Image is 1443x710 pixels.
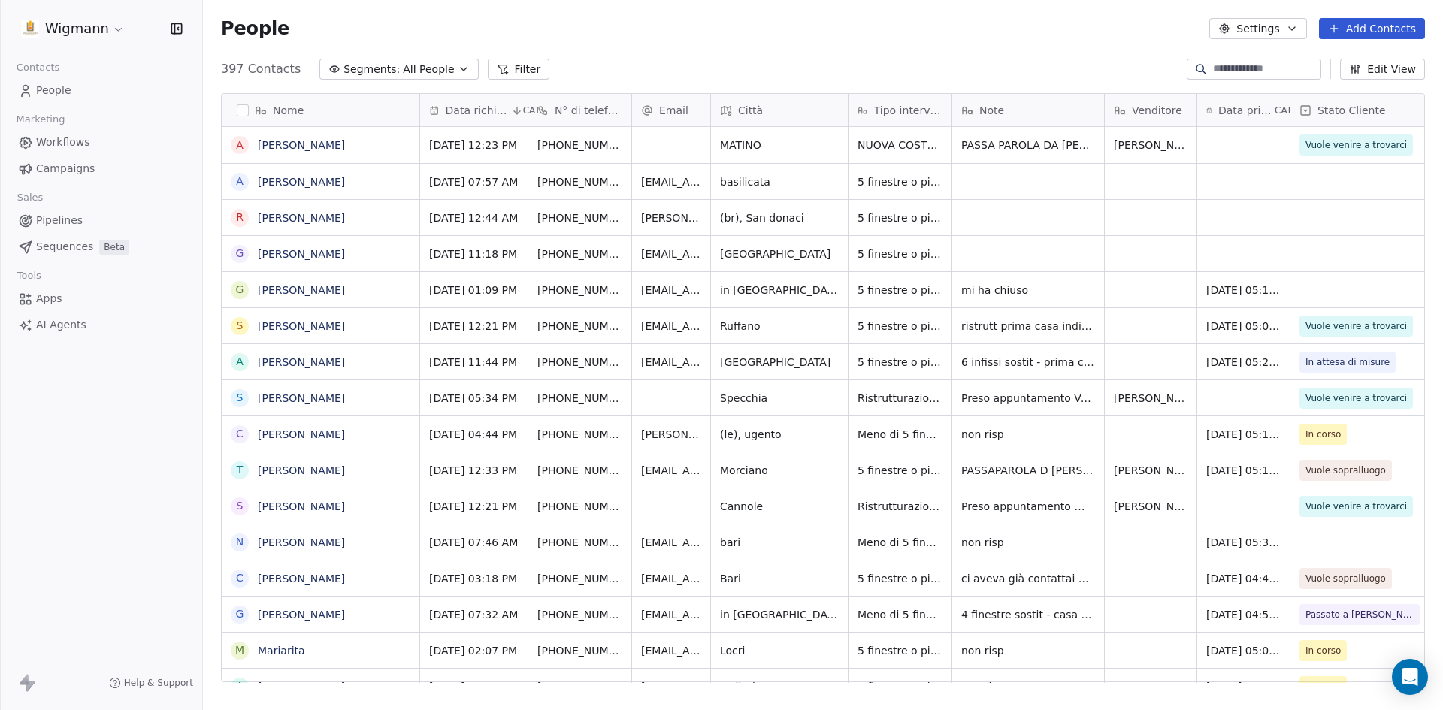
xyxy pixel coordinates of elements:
[528,94,631,126] div: N° di telefono
[537,427,622,442] span: [PHONE_NUMBER]
[12,78,190,103] a: People
[1206,282,1281,298] span: [DATE] 05:16 PM
[537,210,622,225] span: [PHONE_NUMBER]
[1275,104,1292,116] span: CAT
[258,320,345,332] a: [PERSON_NAME]
[1209,18,1306,39] button: Settings
[236,246,244,261] div: G
[429,643,519,658] span: [DATE] 02:07 PM
[659,103,688,118] span: Email
[258,609,345,621] a: [PERSON_NAME]
[236,210,244,225] div: R
[537,463,622,478] span: [PHONE_NUMBER]
[537,679,622,694] span: [PHONE_NUMBER]
[858,643,942,658] span: 5 finestre o più di 5
[858,282,942,298] span: 5 finestre o più di 5
[961,607,1095,622] span: 4 finestre sostit - casa dove andrà ad abitare - condominio familiare - pvc bianco o color legno ...
[1305,499,1407,514] span: Vuole venire a trovarci
[720,210,839,225] span: (br), San donaci
[720,246,839,261] span: [GEOGRAPHIC_DATA]
[961,643,1095,658] span: non risp
[961,137,1095,153] span: PASSA PAROLA DA [PERSON_NAME] - MIA CLIENTE
[858,571,942,586] span: 5 finestre o più di 5
[641,463,701,478] span: [EMAIL_ADDRESS][DOMAIN_NAME]
[1305,679,1341,694] span: In corso
[537,319,622,334] span: [PHONE_NUMBER]
[1305,643,1341,658] span: In corso
[641,174,701,189] span: [EMAIL_ADDRESS][DOMAIN_NAME]
[641,282,701,298] span: [EMAIL_ADDRESS][DOMAIN_NAME]
[961,427,1095,442] span: non risp
[849,94,951,126] div: Tipo intervento
[429,282,519,298] span: [DATE] 01:09 PM
[1305,355,1390,370] span: In attesa di misure
[961,319,1095,334] span: ristrutt prima casa indipendente, casa in cui si trasferirà - ora stanno agli impianti.. 12 infis...
[1317,103,1386,118] span: Stato Cliente
[10,56,66,79] span: Contacts
[420,94,528,126] div: Data richiestaCAT
[258,176,345,188] a: [PERSON_NAME]
[429,463,519,478] span: [DATE] 12:33 PM
[555,103,622,118] span: N° di telefono
[1319,18,1425,39] button: Add Contacts
[961,535,1095,550] span: non risp
[1206,427,1281,442] span: [DATE] 05:12 PM
[537,643,622,658] span: [PHONE_NUMBER]
[720,571,839,586] span: Bari
[1206,463,1281,478] span: [DATE] 05:16 PM
[258,428,345,440] a: [PERSON_NAME]
[36,134,90,150] span: Workflows
[720,137,839,153] span: MATINO
[720,463,839,478] span: Morciano
[641,355,701,370] span: [EMAIL_ADDRESS][DOMAIN_NAME]
[12,286,190,311] a: Apps
[36,239,93,255] span: Sequences
[961,282,1095,298] span: mi ha chiuso
[1305,319,1407,334] span: Vuole venire a trovarci
[858,210,942,225] span: 5 finestre o più di 5
[1290,94,1429,126] div: Stato Cliente
[537,571,622,586] span: [PHONE_NUMBER]
[961,499,1095,514] span: Preso appuntamento martedì 23 ore 16
[429,174,519,189] span: [DATE] 07:57 AM
[537,391,622,406] span: [PHONE_NUMBER]
[1392,659,1428,695] div: Open Intercom Messenger
[1206,643,1281,658] span: [DATE] 05:06 PM
[1114,391,1187,406] span: [PERSON_NAME]
[1206,571,1281,586] span: [DATE] 04:42 PM
[429,210,519,225] span: [DATE] 12:44 AM
[641,643,701,658] span: [EMAIL_ADDRESS][DOMAIN_NAME]
[12,313,190,337] a: AI Agents
[537,355,622,370] span: [PHONE_NUMBER]
[537,607,622,622] span: [PHONE_NUMBER]
[236,174,244,189] div: A
[1206,319,1281,334] span: [DATE] 05:04 PM
[36,161,95,177] span: Campaigns
[236,606,244,622] div: G
[858,319,942,334] span: 5 finestre o più di 5
[979,103,1004,118] span: Note
[641,210,701,225] span: [PERSON_NAME][EMAIL_ADDRESS][DOMAIN_NAME]
[429,499,519,514] span: [DATE] 12:21 PM
[237,462,244,478] div: T
[720,679,839,694] span: Terlizzi
[874,103,942,118] span: Tipo intervento
[12,156,190,181] a: Campaigns
[429,246,519,261] span: [DATE] 11:18 PM
[258,356,345,368] a: [PERSON_NAME]
[961,391,1095,406] span: Preso appuntamento Venerdì 19 ore 16:30
[961,571,1095,586] span: ci aveva già contattai a marzo - ha la 104.. dice che è senza soldi ma deve sostituire a primo di...
[258,248,345,260] a: [PERSON_NAME]
[343,62,400,77] span: Segments:
[1132,103,1182,118] span: Venditore
[720,535,839,550] span: bari
[720,643,839,658] span: Locri
[738,103,763,118] span: Città
[720,355,839,370] span: [GEOGRAPHIC_DATA]
[1218,103,1272,118] span: Data primo contatto
[641,607,701,622] span: [EMAIL_ADDRESS][DOMAIN_NAME]
[258,500,345,512] a: [PERSON_NAME]
[446,103,508,118] span: Data richiesta
[11,186,50,209] span: Sales
[429,355,519,370] span: [DATE] 11:44 PM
